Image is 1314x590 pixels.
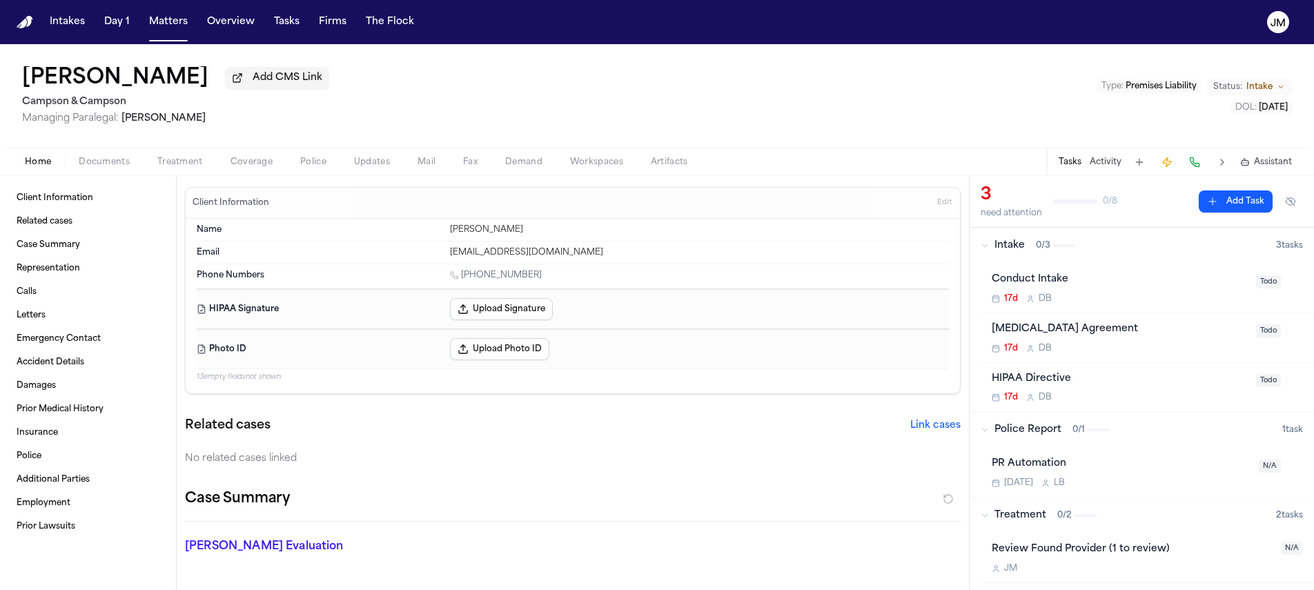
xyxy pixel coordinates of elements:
text: JM [1271,19,1286,28]
span: Updates [354,157,390,168]
button: Assistant [1240,157,1292,168]
div: Open task: PR Automation [981,448,1314,497]
span: Intake [1246,81,1273,92]
a: Additional Parties [11,469,165,491]
div: 3 [981,184,1042,206]
button: Add CMS Link [225,67,329,89]
span: Calls [17,286,37,297]
button: Add Task [1130,153,1149,172]
dt: Email [197,247,442,258]
span: Demand [505,157,542,168]
span: Client Information [17,193,93,204]
span: Todo [1256,275,1281,288]
p: 13 empty fields not shown. [197,372,949,382]
span: Representation [17,263,80,274]
a: Tasks [268,10,305,35]
span: Todo [1256,374,1281,387]
a: Emergency Contact [11,328,165,350]
span: 1 task [1282,424,1303,435]
button: Upload Photo ID [450,338,549,360]
button: Firms [313,10,352,35]
span: 3 task s [1276,240,1303,251]
button: Edit [933,192,956,214]
button: Day 1 [99,10,135,35]
a: Home [17,16,33,29]
div: Review Found Provider (1 to review) [992,542,1273,558]
span: [PERSON_NAME] [121,113,206,124]
span: Insurance [17,427,58,438]
span: Assistant [1254,157,1292,168]
div: Open task: Conduct Intake [981,264,1314,313]
dt: Photo ID [197,338,442,360]
span: 0 / 3 [1036,240,1050,251]
p: [PERSON_NAME] Evaluation [185,538,433,555]
div: [EMAIL_ADDRESS][DOMAIN_NAME] [450,247,949,258]
button: Intakes [44,10,90,35]
span: Coverage [231,157,273,168]
button: Matters [144,10,193,35]
span: 0 / 8 [1103,196,1117,207]
button: Upload Signature [450,298,553,320]
span: Intake [994,239,1025,253]
button: Add Task [1199,190,1273,213]
span: DOL : [1235,104,1257,112]
a: Calls [11,281,165,303]
span: Related cases [17,216,72,227]
div: need attention [981,208,1042,219]
span: Type : [1101,82,1124,90]
span: [DATE] [1004,478,1033,489]
span: Documents [79,157,130,168]
dt: HIPAA Signature [197,298,442,320]
span: Case Summary [17,239,80,250]
button: Treatment0/22tasks [970,498,1314,533]
a: Accident Details [11,351,165,373]
a: Damages [11,375,165,397]
div: [MEDICAL_DATA] Agreement [992,322,1248,337]
h2: Campson & Campson [22,94,329,110]
a: Employment [11,492,165,514]
span: Prior Lawsuits [17,521,75,532]
span: 2 task s [1276,510,1303,521]
a: Overview [202,10,260,35]
span: Todo [1256,324,1281,337]
img: Finch Logo [17,16,33,29]
button: The Flock [360,10,420,35]
dt: Name [197,224,442,235]
h2: Related cases [185,416,271,435]
div: Open task: Review Found Provider (1 to review) [981,533,1314,583]
span: Letters [17,310,46,321]
span: L B [1054,478,1065,489]
span: D B [1039,343,1052,354]
button: Activity [1090,157,1121,168]
button: Link cases [910,419,961,433]
span: Police [17,451,41,462]
span: Artifacts [651,157,688,168]
a: Call 1 (561) 319-6480 [450,270,542,281]
span: Police [300,157,326,168]
div: PR Automation [992,456,1251,472]
span: Home [25,157,51,168]
button: Hide completed tasks (⌘⇧H) [1278,190,1303,213]
a: Client Information [11,187,165,209]
button: Create Immediate Task [1157,153,1177,172]
a: Letters [11,304,165,326]
span: Workspaces [570,157,623,168]
button: Edit DOL: 2025-09-17 [1231,101,1292,115]
span: Police Report [994,423,1061,437]
button: Police Report0/11task [970,412,1314,448]
a: Prior Medical History [11,398,165,420]
button: Change status from Intake [1206,79,1292,95]
div: Open task: Retainer Agreement [981,313,1314,363]
span: D B [1039,293,1052,304]
span: Additional Parties [17,474,90,485]
a: Prior Lawsuits [11,515,165,538]
span: Prior Medical History [17,404,104,415]
a: Police [11,445,165,467]
h3: Client Information [190,197,272,208]
button: Intake0/33tasks [970,228,1314,264]
span: 0 / 1 [1072,424,1085,435]
h1: [PERSON_NAME] [22,66,208,91]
